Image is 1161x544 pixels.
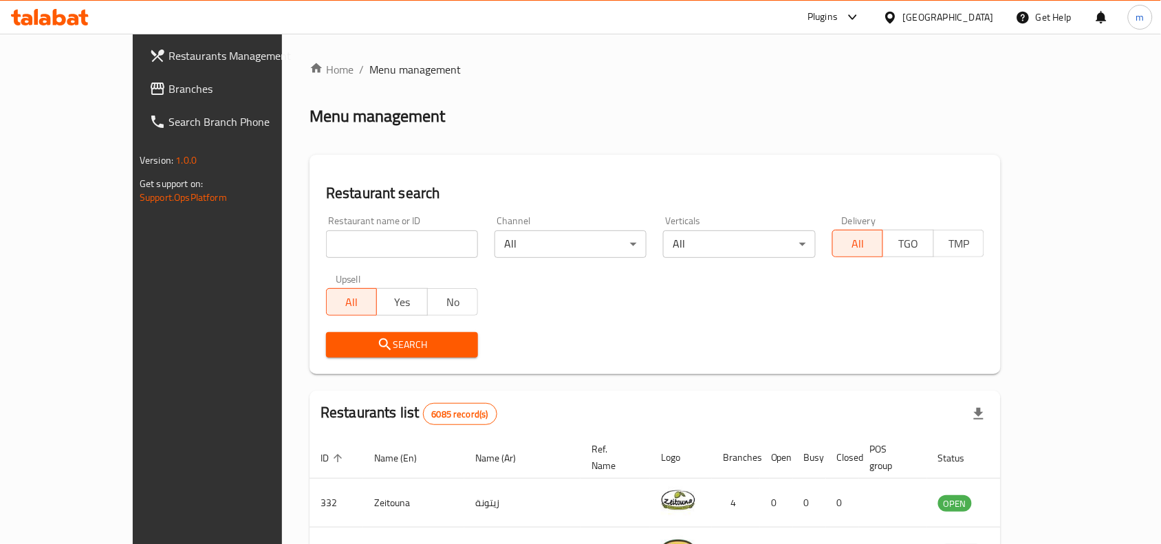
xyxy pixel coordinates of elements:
td: Zeitouna [363,479,464,527]
div: Export file [962,398,995,431]
span: Restaurants Management [169,47,316,64]
span: POS group [870,441,911,474]
div: All [663,230,815,258]
label: Delivery [842,216,876,226]
button: All [326,288,377,316]
th: Open [760,437,793,479]
div: All [495,230,647,258]
td: 332 [310,479,363,527]
span: Name (Ar) [475,450,534,466]
button: TGO [882,230,933,257]
span: m [1136,10,1144,25]
nav: breadcrumb [310,61,1001,78]
span: TMP [940,234,979,254]
span: Search [337,336,467,353]
span: TGO [889,234,928,254]
span: Name (En) [374,450,435,466]
span: All [332,292,371,312]
div: OPEN [938,495,972,512]
span: Version: [140,151,173,169]
li: / [359,61,364,78]
td: زيتونة [464,479,580,527]
span: 1.0.0 [175,151,197,169]
span: Branches [169,80,316,97]
a: Branches [138,72,327,105]
th: Closed [826,437,859,479]
div: [GEOGRAPHIC_DATA] [903,10,994,25]
th: Busy [793,437,826,479]
th: Branches [712,437,760,479]
a: Home [310,61,354,78]
h2: Restaurant search [326,183,984,204]
h2: Restaurants list [321,402,497,425]
div: Plugins [807,9,838,25]
button: No [427,288,478,316]
span: Ref. Name [592,441,633,474]
td: 4 [712,479,760,527]
button: TMP [933,230,984,257]
span: Search Branch Phone [169,113,316,130]
span: OPEN [938,496,972,512]
span: Yes [382,292,422,312]
button: Search [326,332,478,358]
h2: Menu management [310,105,445,127]
span: 6085 record(s) [424,408,497,421]
button: Yes [376,288,427,316]
th: Logo [650,437,712,479]
label: Upsell [336,274,361,284]
a: Search Branch Phone [138,105,327,138]
span: ID [321,450,347,466]
a: Restaurants Management [138,39,327,72]
div: Total records count [423,403,497,425]
td: 0 [793,479,826,527]
img: Zeitouna [661,483,695,517]
a: Support.OpsPlatform [140,188,227,206]
span: Status [938,450,983,466]
span: Get support on: [140,175,203,193]
span: Menu management [369,61,461,78]
span: All [838,234,878,254]
span: No [433,292,473,312]
button: All [832,230,883,257]
input: Search for restaurant name or ID.. [326,230,478,258]
td: 0 [826,479,859,527]
td: 0 [760,479,793,527]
